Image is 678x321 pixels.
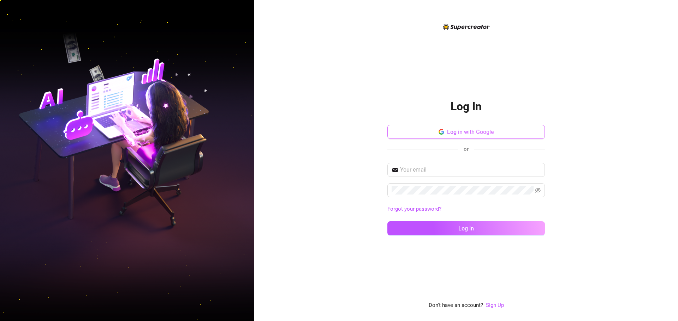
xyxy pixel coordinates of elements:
span: or [464,146,469,152]
span: Log in [458,225,474,232]
a: Sign Up [486,302,504,308]
h2: Log In [451,99,482,114]
input: Your email [400,166,541,174]
button: Log in with Google [387,125,545,139]
span: eye-invisible [535,187,541,193]
a: Sign Up [486,301,504,310]
span: Log in with Google [447,129,494,135]
button: Log in [387,221,545,235]
span: Don't have an account? [429,301,483,310]
img: logo-BBDzfeDw.svg [443,24,490,30]
a: Forgot your password? [387,206,441,212]
a: Forgot your password? [387,205,545,214]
